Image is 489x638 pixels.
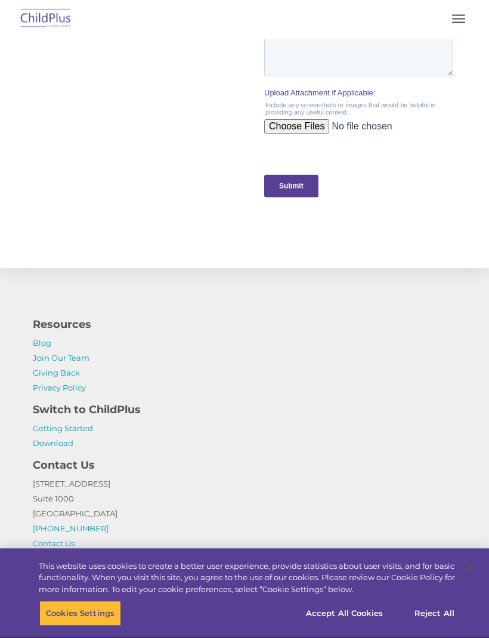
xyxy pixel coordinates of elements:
button: Close [457,555,483,581]
a: Download [33,439,73,448]
button: Accept All Cookies [299,601,389,626]
a: Giving Back [33,368,80,378]
h4: Contact Us [33,457,456,474]
a: [PHONE_NUMBER] [33,524,109,534]
img: ChildPlus by Procare Solutions [18,5,74,33]
h4: Switch to ChildPlus [33,402,456,419]
a: Getting Started [33,424,93,433]
button: Reject All [397,601,472,626]
a: Blog [33,339,51,348]
a: Contact Us [33,539,75,549]
button: Cookies Settings [39,601,121,626]
a: Privacy Policy [33,383,86,393]
p: [STREET_ADDRESS] Suite 1000 [GEOGRAPHIC_DATA] [33,477,456,552]
div: This website uses cookies to create a better user experience, provide statistics about user visit... [39,560,455,596]
h4: Resources [33,317,456,333]
a: Join Our Team [33,354,89,363]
